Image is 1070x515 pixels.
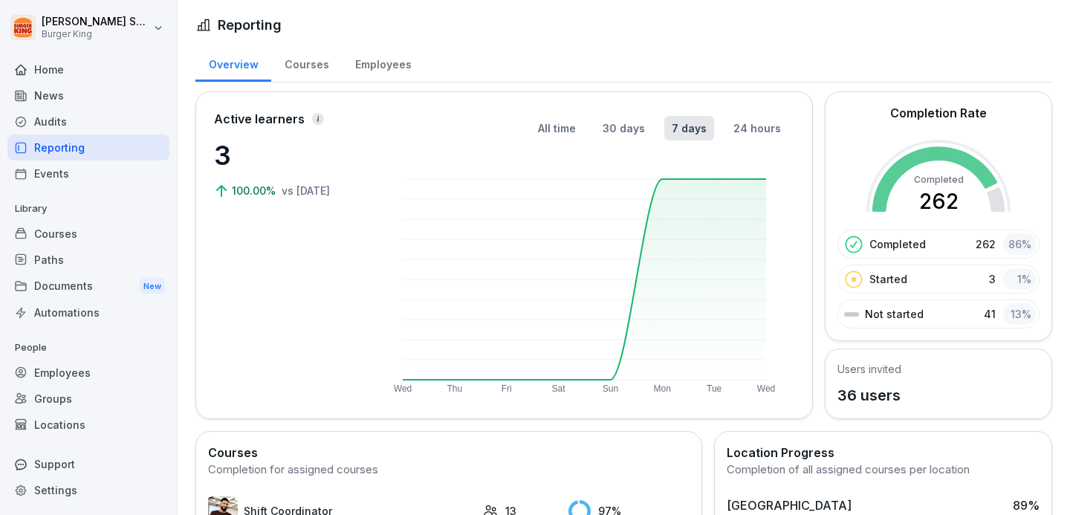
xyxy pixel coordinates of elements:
a: Locations [7,412,169,438]
p: 36 users [837,384,901,407]
h5: Users invited [837,361,901,377]
a: Groups [7,386,169,412]
a: Settings [7,477,169,503]
p: 3 [214,135,363,175]
h2: Courses [208,444,690,461]
p: People [7,336,169,360]
div: 13 % [1003,303,1036,325]
text: Thu [447,383,463,394]
p: 100.00% [232,183,279,198]
text: Fri [502,383,512,394]
a: Automations [7,299,169,325]
div: 89 % [1013,496,1040,514]
a: Home [7,56,169,82]
p: Started [869,271,907,287]
button: All time [531,116,583,140]
a: Reporting [7,135,169,161]
a: Employees [7,360,169,386]
h2: Location Progress [727,444,1040,461]
text: Wed [394,383,412,394]
button: 7 days [664,116,714,140]
div: Completion for assigned courses [208,461,690,479]
div: Support [7,451,169,477]
text: Wed [757,383,775,394]
p: 262 [976,236,996,252]
a: News [7,82,169,108]
p: Not started [865,306,924,322]
p: Library [7,197,169,221]
button: 24 hours [726,116,788,140]
a: Paths [7,247,169,273]
h2: Completion Rate [890,104,987,122]
div: 1 % [1003,268,1036,290]
a: Courses [7,221,169,247]
div: 86 % [1003,233,1036,255]
button: 30 days [595,116,652,140]
p: Burger King [42,29,150,39]
text: Sun [603,383,618,394]
a: Employees [342,44,424,82]
text: Mon [654,383,671,394]
text: Sat [552,383,566,394]
p: Active learners [214,110,305,128]
div: New [140,278,165,295]
a: Events [7,161,169,187]
h1: Reporting [218,15,282,35]
a: Audits [7,108,169,135]
p: Completed [869,236,926,252]
p: [PERSON_NAME] Sarmasan [42,16,150,28]
div: Documents [7,273,169,300]
a: Overview [195,44,271,82]
p: 41 [984,306,996,322]
div: Completion of all assigned courses per location [727,461,1040,479]
div: [GEOGRAPHIC_DATA] [727,496,852,514]
p: vs [DATE] [282,183,330,198]
p: 3 [989,271,996,287]
text: Tue [707,383,722,394]
a: DocumentsNew [7,273,169,300]
a: Courses [271,44,342,82]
